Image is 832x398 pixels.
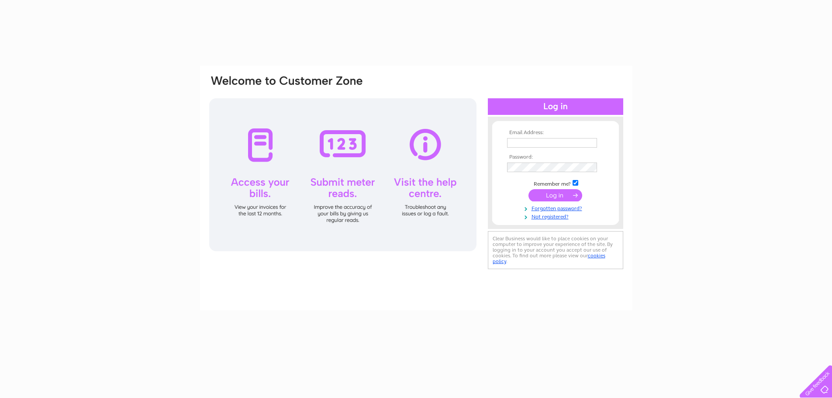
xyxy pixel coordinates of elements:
th: Password: [505,154,606,160]
td: Remember me? [505,179,606,187]
a: Forgotten password? [507,204,606,212]
a: cookies policy [493,253,605,264]
a: Not registered? [507,212,606,220]
div: Clear Business would like to place cookies on your computer to improve your experience of the sit... [488,231,623,269]
th: Email Address: [505,130,606,136]
input: Submit [528,189,582,201]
